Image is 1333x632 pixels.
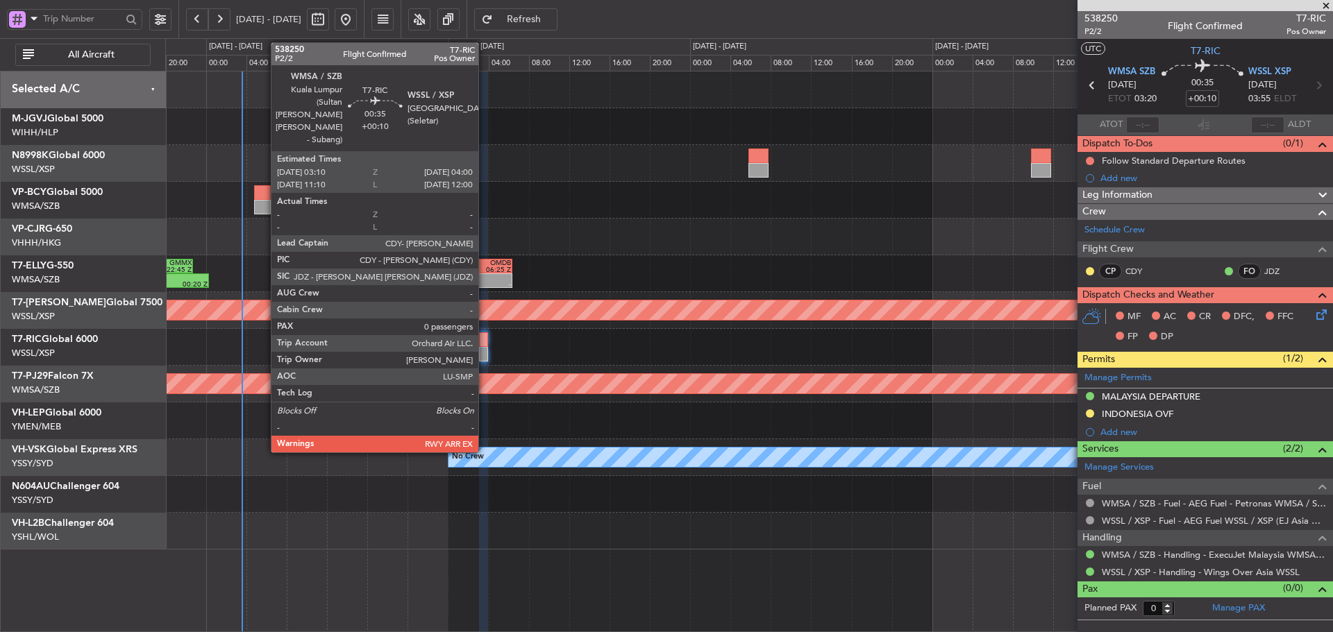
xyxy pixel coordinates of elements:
div: 12:00 [327,55,367,71]
a: VH-VSKGlobal Express XRS [12,445,137,454]
span: T7-RIC [1191,44,1221,58]
div: 16:00 [367,55,408,71]
div: GMMX [432,259,471,266]
div: 20:00 [892,55,932,71]
div: 04:00 [730,55,771,71]
div: 08:00 [1013,55,1053,71]
a: YSSY/SYD [12,457,53,470]
div: Flight Confirmed [1168,19,1243,33]
span: (2/2) [1283,441,1303,456]
span: CR [1199,310,1211,324]
div: - [471,281,511,288]
div: 20:00 [166,55,206,71]
a: VH-LEPGlobal 6000 [12,408,101,418]
div: [DATE] - [DATE] [693,41,746,53]
span: Pax [1082,581,1098,597]
div: 00:00 [932,55,973,71]
div: 08:00 [771,55,811,71]
span: Dispatch To-Dos [1082,136,1152,152]
div: 04:00 [246,55,287,71]
a: VH-L2BChallenger 604 [12,518,114,528]
div: 00:00 [206,55,246,71]
span: ETOT [1108,92,1131,106]
span: Flight Crew [1082,241,1134,257]
a: WMSA/SZB [12,200,60,212]
a: WMSA / SZB - Handling - ExecuJet Malaysia WMSA / SZB [1102,549,1326,561]
span: (0/1) [1283,136,1303,151]
span: Crew [1082,204,1106,220]
a: N8998KGlobal 6000 [12,151,105,160]
span: 03:55 [1248,92,1271,106]
a: T7-[PERSON_NAME]Global 7500 [12,298,162,307]
span: N604AU [12,481,50,491]
div: - [385,244,434,251]
div: [DATE] - [DATE] [451,41,504,53]
span: WSSL XSP [1248,65,1291,79]
span: Fuel [1082,479,1101,495]
div: - [336,244,385,251]
div: FO [1238,264,1261,279]
a: JDZ [1264,265,1296,277]
span: DFC, [1234,310,1255,324]
span: VH-LEP [12,408,45,418]
div: 00:00 [448,55,488,71]
div: 08:00 [529,55,569,71]
div: 04:00 [489,55,529,71]
button: Refresh [474,8,557,31]
div: 12:00 [569,55,610,71]
span: AC [1164,310,1176,324]
div: 22:45 Z [385,230,434,237]
div: VHHH [336,223,385,230]
button: All Aircraft [15,44,151,66]
span: Refresh [496,15,553,24]
a: YSSY/SYD [12,494,53,506]
a: WSSL / XSP - Fuel - AEG Fuel WSSL / XSP (EJ Asia Only) [1102,515,1326,527]
a: YSHL/WOL [12,531,59,543]
span: N8998K [12,151,49,160]
span: (1/2) [1283,351,1303,366]
div: - [432,281,471,288]
span: ELDT [1274,92,1296,106]
span: T7-ELLY [12,261,47,271]
span: [DATE] - [DATE] [236,13,301,26]
span: DP [1161,330,1173,344]
button: UTC [1081,42,1105,55]
a: WMSA / SZB - Fuel - AEG Fuel - Petronas WMSA / SZB (EJ Asia Only) [1102,497,1326,509]
span: MF [1127,310,1141,324]
div: 04:00 [973,55,1013,71]
div: [DATE] - [DATE] [209,41,262,53]
span: Services [1082,441,1118,457]
div: 12:50 Z [336,230,385,237]
a: WSSL/XSP [12,310,55,323]
span: Handling [1082,530,1122,546]
div: 20:00 [408,55,448,71]
span: [DATE] [1108,78,1137,92]
div: GMMX [143,259,192,266]
span: VH-L2B [12,518,44,528]
span: Dispatch Checks and Weather [1082,287,1214,303]
span: Pos Owner [1286,26,1326,37]
span: T7-[PERSON_NAME] [12,298,106,307]
a: M-JGVJGlobal 5000 [12,114,103,123]
a: WSSL/XSP [12,163,55,176]
input: Trip Number [43,8,121,29]
span: T7-RIC [12,334,42,344]
span: (0/0) [1283,581,1303,595]
a: WSSL / XSP - Handling - Wings Over Asia WSSL [1102,566,1300,578]
div: Add new [1100,426,1326,438]
span: All Aircraft [37,50,146,60]
label: Planned PAX [1084,601,1137,615]
div: 12:00 [1053,55,1093,71]
a: VP-CJRG-650 [12,224,72,234]
div: [DATE] - [DATE] [935,41,989,53]
div: 20:00 [650,55,690,71]
div: 00:00 [690,55,730,71]
span: Permits [1082,352,1115,368]
a: VP-BCYGlobal 5000 [12,187,103,197]
a: T7-PJ29Falcon 7X [12,371,94,381]
span: VH-VSK [12,445,47,454]
a: WMSA/SZB [12,384,60,396]
div: 12:00 [811,55,851,71]
span: P2/2 [1084,26,1118,37]
div: MALAYSIA DEPARTURE [1102,391,1200,402]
